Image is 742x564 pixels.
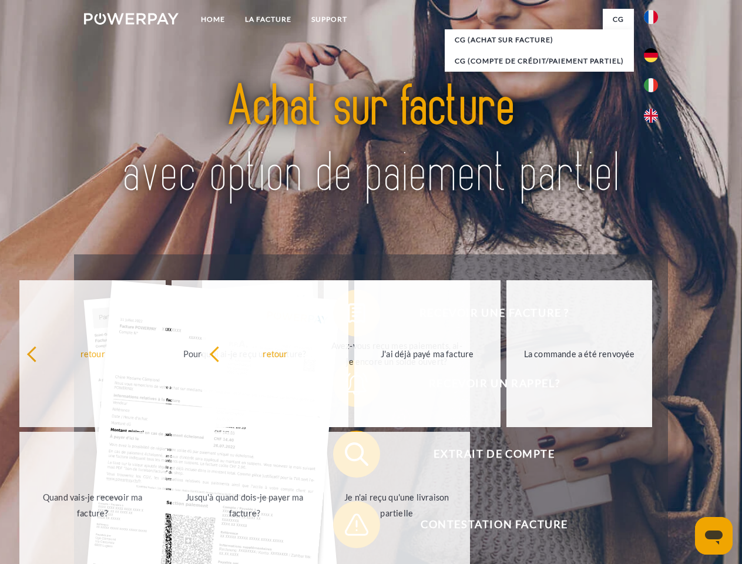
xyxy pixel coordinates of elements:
button: Extrait de compte [333,431,639,478]
div: Je n'ai reçu qu'une livraison partielle [331,489,463,521]
div: Pourquoi ai-je reçu une facture? [179,345,311,361]
div: retour [26,345,159,361]
span: Extrait de compte [350,431,638,478]
img: de [644,48,658,62]
a: CG (Compte de crédit/paiement partiel) [445,51,634,72]
a: Support [301,9,357,30]
a: CG [603,9,634,30]
div: Jusqu'à quand dois-je payer ma facture? [179,489,311,521]
img: logo-powerpay-white.svg [84,13,179,25]
div: retour [209,345,341,361]
img: title-powerpay_fr.svg [112,56,630,225]
a: Home [191,9,235,30]
img: it [644,78,658,92]
img: fr [644,10,658,24]
a: CG (achat sur facture) [445,29,634,51]
div: J'ai déjà payé ma facture [361,345,493,361]
iframe: Bouton de lancement de la fenêtre de messagerie [695,517,733,555]
button: Contestation Facture [333,501,639,548]
span: Contestation Facture [350,501,638,548]
img: en [644,109,658,123]
a: LA FACTURE [235,9,301,30]
div: Quand vais-je recevoir ma facture? [26,489,159,521]
div: La commande a été renvoyée [513,345,646,361]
